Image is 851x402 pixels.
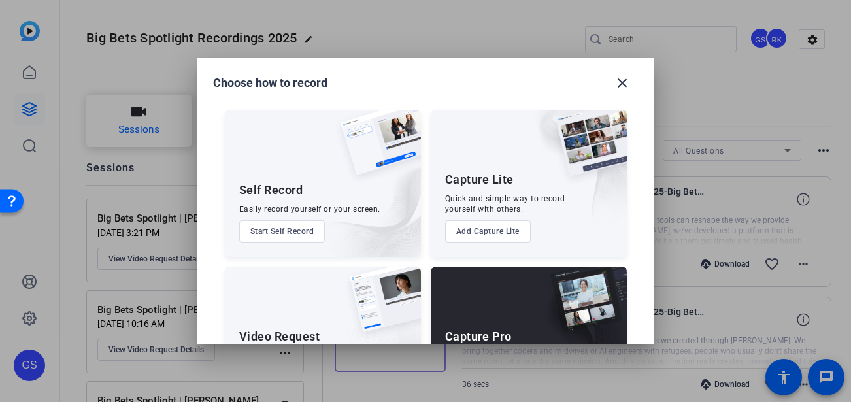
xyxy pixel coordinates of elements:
[541,267,627,346] img: capture-pro.png
[445,172,514,188] div: Capture Lite
[340,267,421,346] img: ugc-content.png
[614,75,630,91] mat-icon: close
[213,75,327,91] h1: Choose how to record
[239,204,380,214] div: Easily record yourself or your screen.
[239,329,320,344] div: Video Request
[445,329,512,344] div: Capture Pro
[331,110,421,188] img: self-record.png
[239,182,303,198] div: Self Record
[445,193,565,214] div: Quick and simple way to record yourself with others.
[239,220,325,243] button: Start Self Record
[510,110,627,241] img: embarkstudio-capture-lite.png
[307,138,421,257] img: embarkstudio-self-record.png
[546,110,627,190] img: capture-lite.png
[445,220,531,243] button: Add Capture Lite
